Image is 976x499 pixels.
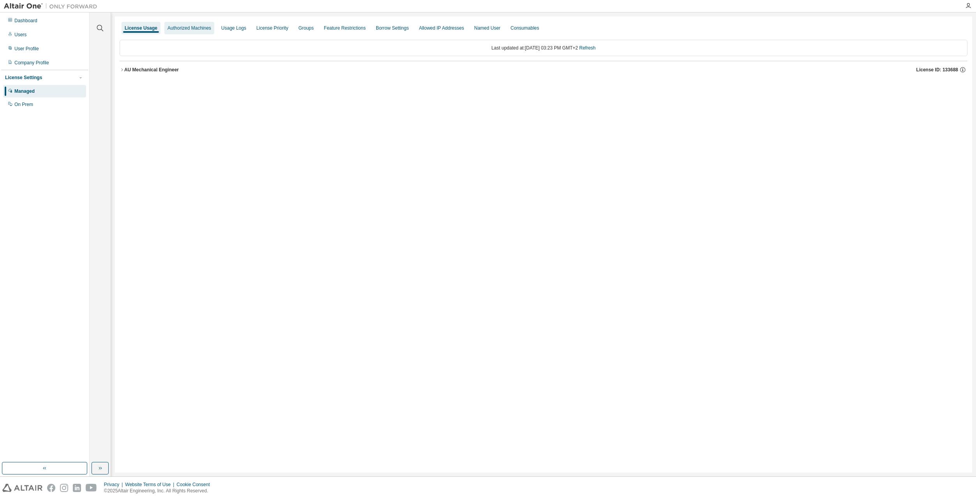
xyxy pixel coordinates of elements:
div: Website Terms of Use [125,481,176,488]
div: Cookie Consent [176,481,214,488]
div: Allowed IP Addresses [419,25,464,31]
img: facebook.svg [47,484,55,492]
img: Altair One [4,2,101,10]
img: linkedin.svg [73,484,81,492]
img: youtube.svg [86,484,97,492]
div: Named User [474,25,500,31]
div: User Profile [14,46,39,52]
div: Dashboard [14,18,37,24]
div: Users [14,32,26,38]
div: Groups [298,25,314,31]
div: Usage Logs [221,25,246,31]
div: Consumables [511,25,539,31]
a: Refresh [579,45,595,51]
span: License ID: 133688 [916,67,958,73]
p: © 2025 Altair Engineering, Inc. All Rights Reserved. [104,488,215,494]
div: License Settings [5,74,42,81]
div: Feature Restrictions [324,25,366,31]
div: On Prem [14,101,33,108]
div: Privacy [104,481,125,488]
img: altair_logo.svg [2,484,42,492]
button: AU Mechanical EngineerLicense ID: 133688 [120,61,967,78]
img: instagram.svg [60,484,68,492]
div: Authorized Machines [167,25,211,31]
div: AU Mechanical Engineer [124,67,179,73]
div: Borrow Settings [376,25,409,31]
div: Last updated at: [DATE] 03:23 PM GMT+2 [120,40,967,56]
div: Company Profile [14,60,49,66]
div: License Usage [125,25,157,31]
div: Managed [14,88,35,94]
div: License Priority [256,25,288,31]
